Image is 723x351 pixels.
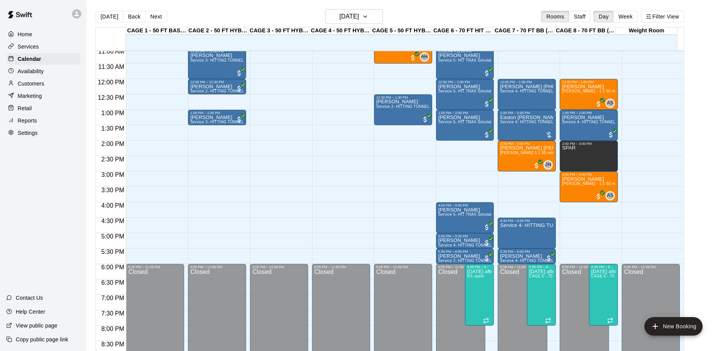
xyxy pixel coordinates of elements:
p: Services [18,43,39,50]
div: 12:00 PM – 12:30 PM [190,80,244,84]
div: 12:30 PM – 1:30 PM: Service 2- HITTING TUNNEL RENTAL - 50ft Baseball [374,94,432,125]
p: Marketing [18,92,42,100]
span: Recurring event [483,317,489,324]
div: 12:00 PM – 1:00 PM: SHAWN YATES [436,79,494,110]
div: CAGE 8 - 70 FT BB (w/ pitching mound) [555,27,616,35]
span: 6:30 PM [99,279,126,286]
span: Service 5- HIT TRAX Simulation Tunnel [438,120,511,124]
div: 4:30 PM – 5:30 PM [500,219,554,223]
span: JH [545,161,551,169]
span: 11:00 AM [96,48,126,55]
span: 1:00 PM [99,110,126,116]
div: 12:00 PM – 1:00 PM [562,80,616,84]
span: Service 2- HITTING TUNNEL RENTAL - 50ft Baseball [376,104,474,109]
span: Service 2- HITTING TUNNEL RENTAL - 50ft Baseball [438,259,536,263]
span: All customers have paid [595,100,602,108]
p: Availability [18,67,44,75]
span: [PERSON_NAME] 1:1 60 min. pitching Lesson [500,151,585,155]
div: 3:00 PM – 4:00 PM: Gabriel Lippke [560,171,618,202]
div: 5:30 PM – 6:00 PM: Service 2- HITTING TUNNEL RENTAL - 50ft Baseball [436,249,494,264]
h6: [DATE] [339,11,359,22]
div: CAGE 6 - 70 FT HIT TRAX [432,27,493,35]
div: 2:00 PM – 3:00 PM [500,142,554,146]
div: 6:00 PM – 8:00 PM: Sunday after hours live at Bats (ages 8th grade - High School ) [527,264,556,326]
span: AH [421,53,428,61]
div: CAGE 5 - 50 FT HYBRID SB/BB [371,27,432,35]
span: All customers have paid [607,131,615,139]
div: John Havird [544,160,553,170]
span: Service 3- HITTING TUNNEL RENTAL - 50ft Softball [190,58,286,62]
div: 5:30 PM – 6:00 PM: Kyle Olson [498,249,556,264]
div: 5:30 PM – 6:00 PM [500,250,554,254]
button: Day [594,11,614,22]
div: 6:00 PM – 11:59 PM [252,265,306,269]
div: 4:00 PM – 5:00 PM [438,203,492,207]
div: 2:00 PM – 3:00 PM [562,142,616,146]
div: 5:00 PM – 5:30 PM: Kyle Olson [436,233,494,249]
span: 3:00 PM [99,171,126,178]
div: 6:00 PM – 11:59 PM [190,265,244,269]
span: All customers have paid [483,69,491,77]
button: Rooms [541,11,569,22]
div: CAGE 2 - 50 FT HYBRID BB/SB [187,27,248,35]
div: 6:00 PM – 11:59 PM [438,265,483,269]
p: Settings [18,129,38,137]
span: 4:00 PM [99,202,126,209]
div: 6:00 PM – 11:59 PM [314,265,368,269]
span: Service 4- HITTING TUNNEL RENTAL - 70ft Baseball [500,259,598,263]
div: Anthony Slama [606,99,615,108]
span: 8:00 PM [99,326,126,332]
span: 11:30 AM [96,64,126,70]
p: Help Center [16,308,45,316]
div: CAGE 4 - 50 FT HYBRID BB/SB [310,27,371,35]
div: 1:00 PM – 2:00 PM [438,111,492,115]
span: Service 5- HIT TRAX Simulation Tunnel [438,58,511,62]
span: John Havird [547,160,553,170]
div: 11:00 AM – 12:00 PM [190,49,244,53]
span: All customers have paid [235,85,243,92]
span: Andrew Haley [423,52,429,62]
span: All customers have paid [595,193,602,200]
span: 5:00 PM [99,233,126,240]
span: 8:30 PM [99,341,126,348]
div: 1:00 PM – 2:00 PM: Manny Sandoval [436,110,494,141]
div: 5:00 PM – 5:30 PM [438,234,492,238]
div: 5:30 PM – 6:00 PM [438,250,492,254]
div: 6:00 PM – 11:59 PM [500,265,545,269]
span: Anthony Slama [609,99,615,108]
span: Recurring event [607,317,613,324]
div: 11:00 AM – 12:00 PM [438,49,492,53]
span: All customers have paid [483,223,491,231]
div: 1:00 PM – 2:00 PM: Service 4- HITTING TUNNEL RENTAL - 70ft Baseball [560,110,618,141]
p: Home [18,30,32,38]
span: 12:30 PM [96,94,126,101]
span: All customers have paid [545,254,553,262]
span: All customers have paid [483,131,491,139]
span: All customers have paid [235,69,243,77]
div: 1:00 PM – 1:30 PM [190,111,244,115]
button: Week [613,11,637,22]
div: 2:00 PM – 3:00 PM: SPAR [560,141,618,171]
div: 4:00 PM – 5:00 PM: Krista Marks [436,202,494,233]
div: 6:00 PM – 8:00 PM [591,265,616,269]
span: Service 4- HITTING TUNNEL RENTAL - 70ft Baseball [500,89,598,93]
button: Staff [569,11,591,22]
span: All customers have paid [483,254,491,262]
span: Service 2- HITTING TUNNEL RENTAL - 50ft Baseball [190,89,288,93]
span: Service 5- HIT TRAX Simulation Tunnel [438,89,511,93]
div: Weight Room [616,27,677,35]
button: Filter View [641,11,684,22]
span: 1:30 PM [99,125,126,132]
div: Andrew Haley [420,52,429,62]
p: Customers [18,80,44,87]
div: 12:00 PM – 12:30 PM: Mauricio Lugo [188,79,246,94]
div: 6:00 PM – 8:00 PM: Sunday after hours live at Bats (ages 8th grade - High School ) [589,264,618,326]
span: Service 4- HITTING TUNNEL RENTAL - 70ft Baseball [438,243,536,247]
div: 1:00 PM – 2:00 PM [562,111,616,115]
p: Calendar [18,55,41,63]
div: 2:00 PM – 3:00 PM: Cooper Pearson [498,141,556,171]
span: [PERSON_NAME] - 1:1 60 min Pitching Lesson [562,181,649,186]
span: Anthony Slama [609,191,615,200]
span: 5:30 PM [99,249,126,255]
span: 2:00 PM [99,141,126,147]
